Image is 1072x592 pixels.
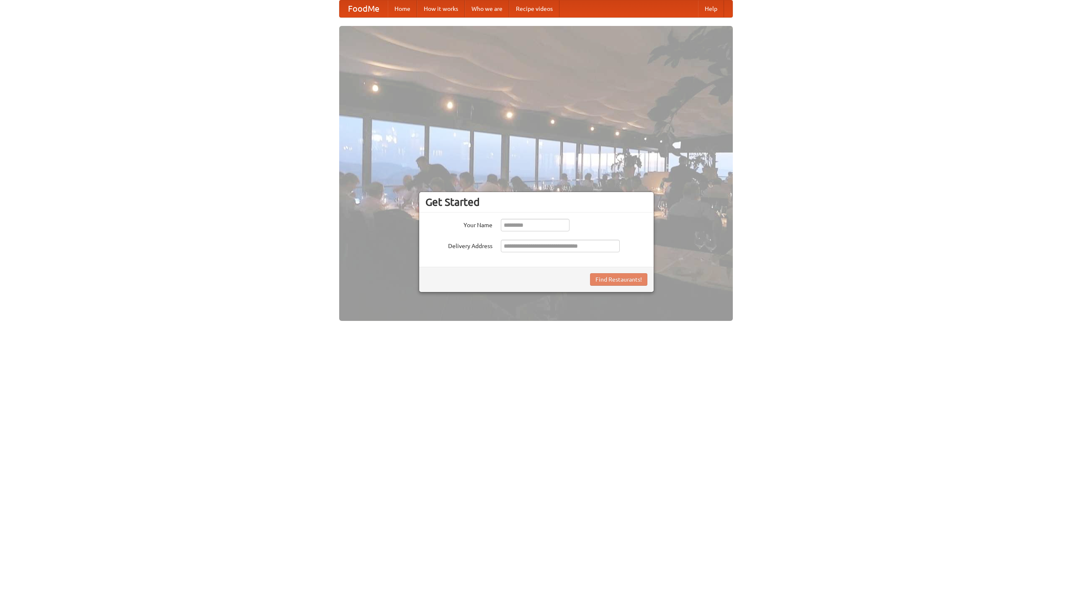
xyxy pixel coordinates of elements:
label: Your Name [425,219,492,229]
a: How it works [417,0,465,17]
a: Who we are [465,0,509,17]
a: Help [698,0,724,17]
label: Delivery Address [425,240,492,250]
a: FoodMe [340,0,388,17]
a: Home [388,0,417,17]
h3: Get Started [425,196,647,208]
a: Recipe videos [509,0,559,17]
button: Find Restaurants! [590,273,647,286]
